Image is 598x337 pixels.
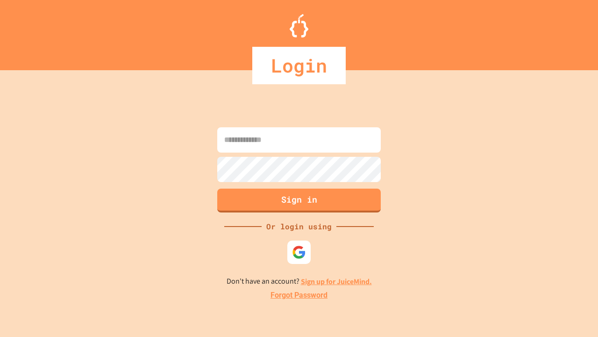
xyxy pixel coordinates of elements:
[217,189,381,212] button: Sign in
[301,277,372,286] a: Sign up for JuiceMind.
[271,290,327,301] a: Forgot Password
[292,245,306,259] img: google-icon.svg
[290,14,308,37] img: Logo.svg
[227,276,372,287] p: Don't have an account?
[262,221,336,232] div: Or login using
[252,47,346,84] div: Login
